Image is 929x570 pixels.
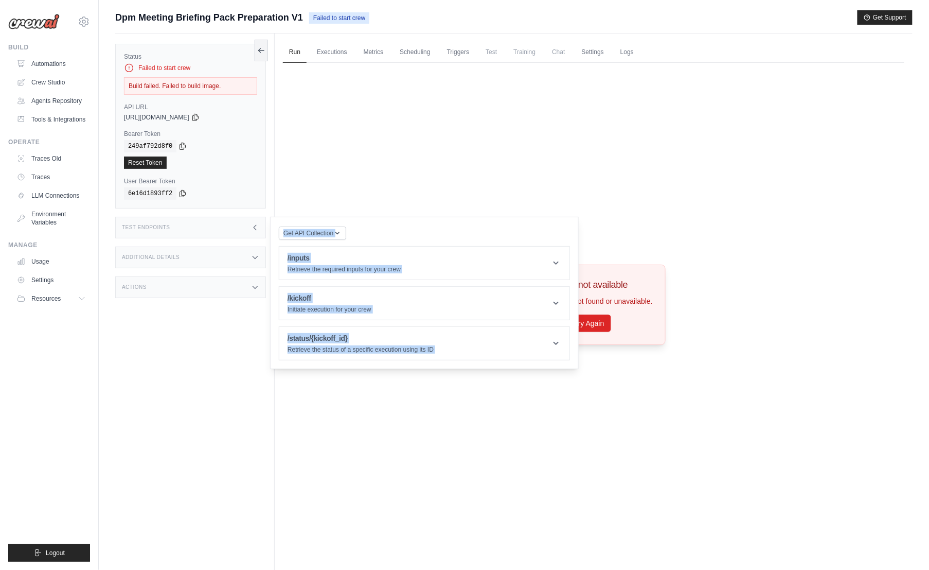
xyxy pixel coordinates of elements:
[8,43,90,51] div: Build
[124,157,167,169] a: Reset Token
[614,42,640,63] a: Logs
[12,74,90,91] a: Crew Studio
[124,113,189,122] span: [URL][DOMAIN_NAME]
[878,521,929,570] iframe: Chat Widget
[555,296,653,306] p: Crew not found or unavailable.
[546,42,571,62] span: Chat is not available until the deployment is complete
[311,42,353,63] a: Executions
[31,295,61,303] span: Resources
[288,293,371,303] h1: /kickoff
[309,12,369,24] span: Failed to start crew
[283,229,333,237] span: Get API Collection
[124,177,257,185] label: User Bearer Token
[12,253,90,270] a: Usage
[394,42,436,63] a: Scheduling
[124,187,176,200] code: 6e16d1893ff2
[555,278,653,292] h3: Crew not available
[288,333,434,343] h1: /status/{kickoff_id}
[124,77,257,95] div: Build failed. Failed to build image.
[12,169,90,185] a: Traces
[288,253,401,263] h1: /inputs
[124,53,257,61] label: Status
[288,346,434,354] p: Retrieve the status of a specific execution using its ID
[12,150,90,167] a: Traces Old
[479,42,503,62] span: Test
[12,187,90,204] a: LLM Connections
[12,290,90,307] button: Resources
[124,140,176,152] code: 249af792d8f0
[12,56,90,72] a: Automations
[12,206,90,231] a: Environment Variables
[46,549,65,557] span: Logout
[124,103,257,111] label: API URL
[8,14,60,29] img: Logo
[279,227,346,240] button: Get API Collection
[12,93,90,109] a: Agents Repository
[507,42,542,62] span: Training is not available until the deployment is complete
[12,111,90,128] a: Tools & Integrations
[8,138,90,146] div: Operate
[441,42,476,63] a: Triggers
[12,272,90,288] a: Settings
[288,305,371,314] p: Initiate execution for your crew
[576,42,610,63] a: Settings
[122,254,180,261] h3: Additional Details
[122,284,147,290] h3: Actions
[288,265,401,273] p: Retrieve the required inputs for your crew
[358,42,390,63] a: Metrics
[8,544,90,562] button: Logout
[857,10,913,25] button: Get Support
[8,241,90,249] div: Manage
[283,42,307,63] a: Run
[124,130,257,138] label: Bearer Token
[115,10,303,25] span: Dpm Meeting Briefing Pack Preparation V1
[555,315,611,332] button: Try Again
[124,63,257,73] div: Failed to start crew
[122,224,170,231] h3: Test Endpoints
